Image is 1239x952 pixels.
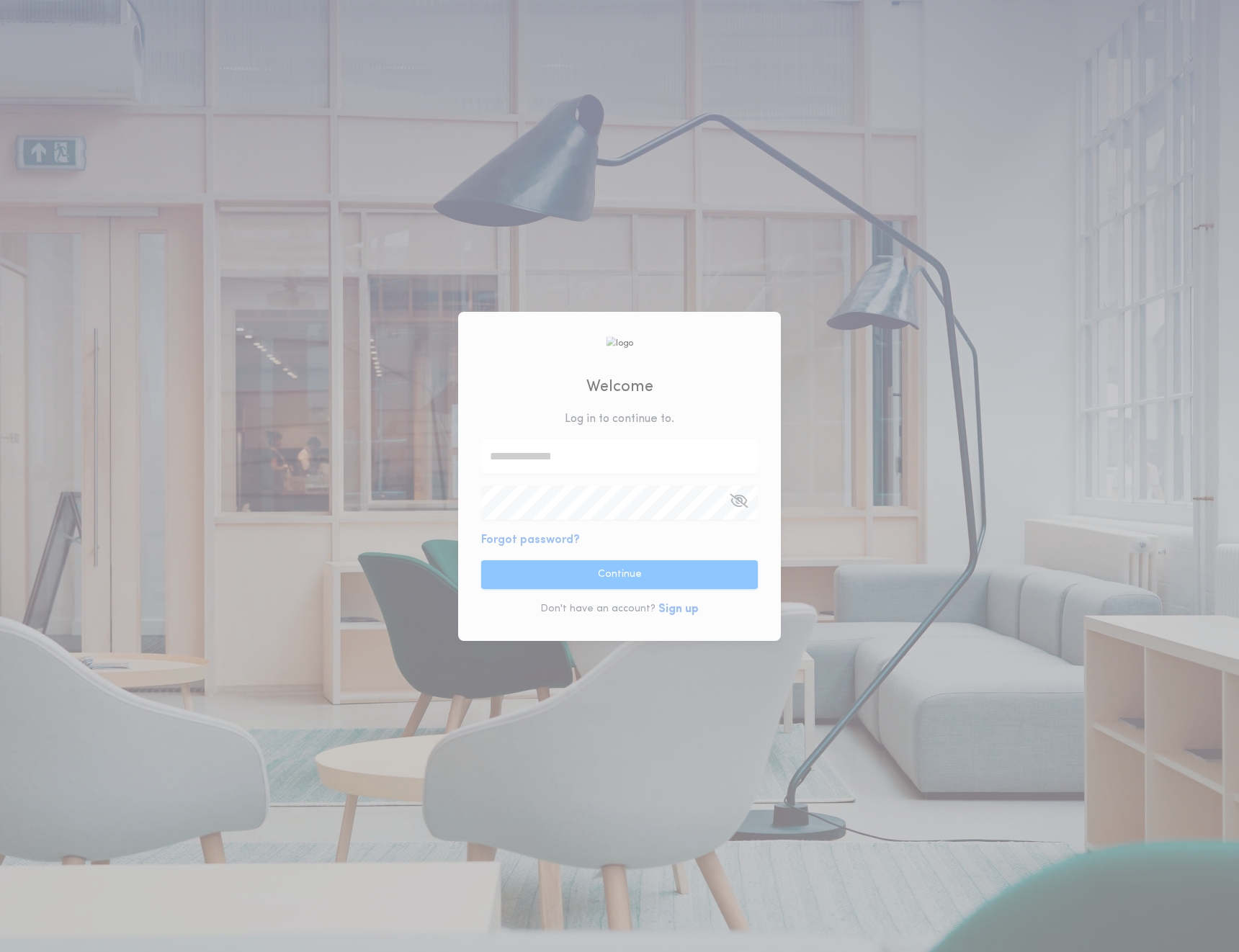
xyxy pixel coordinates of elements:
[481,531,580,549] button: Forgot password?
[481,560,758,589] button: Continue
[658,601,699,618] button: Sign up
[606,336,633,350] img: logo
[586,375,653,399] h2: Welcome
[540,602,656,616] p: Don't have an account?
[565,410,674,428] p: Log in to continue to .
